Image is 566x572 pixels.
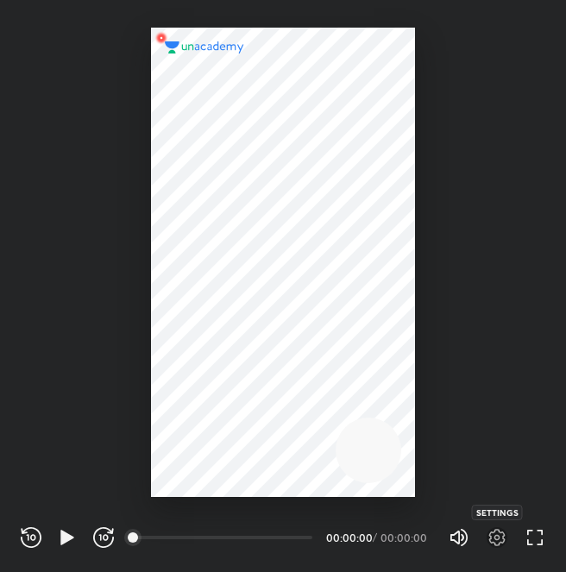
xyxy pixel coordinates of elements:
[151,28,172,48] img: wMgqJGBwKWe8AAAAABJRU5ErkJggg==
[165,41,244,53] img: logo.2a7e12a2.svg
[326,532,369,543] div: 00:00:00
[472,505,523,520] div: Settings
[373,532,377,543] div: /
[380,532,428,543] div: 00:00:00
